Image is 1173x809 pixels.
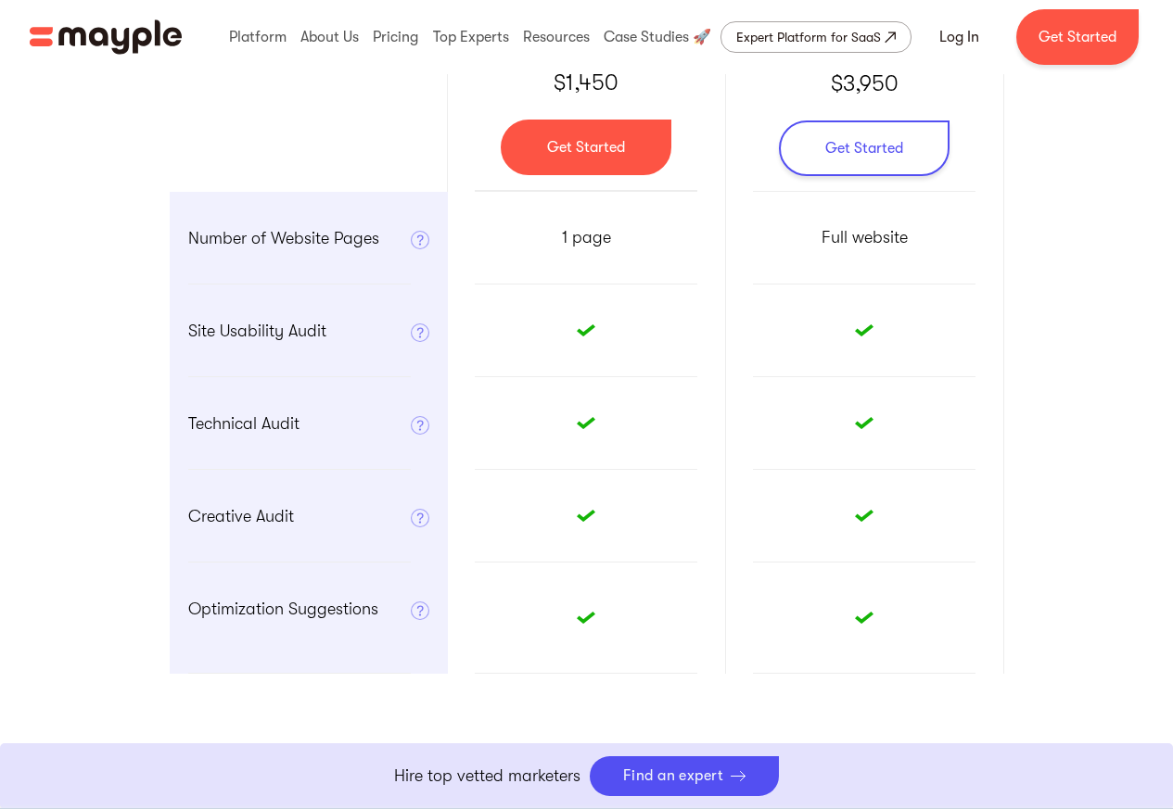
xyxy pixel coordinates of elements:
iframe: Chat Widget [876,609,1173,809]
div: About Us [296,7,363,67]
div: Find an expert [623,767,724,785]
p: Number of Website Pages [188,226,379,251]
p: Hire top vetted marketers [394,764,580,789]
div: Platform [224,7,291,67]
div: Resources [518,7,594,67]
a: Get Started [1016,9,1139,65]
div: Expert Platform for SaaS [736,26,881,48]
div: Pricing [368,7,423,67]
p: Site Usability Audit [188,319,326,344]
p: $3,950 [831,67,899,100]
p: 1 page [562,225,611,250]
a: home [30,19,182,55]
a: Get Started [501,120,671,175]
div: Top Experts [428,7,514,67]
img: Mayple logo [30,19,182,55]
p: $1,450 [554,66,618,99]
a: Expert Platform for SaaS [720,21,912,53]
a: Get Started [779,120,950,176]
p: Technical Audit [188,411,300,436]
p: Full website [822,225,908,250]
a: Log In [917,15,1001,59]
p: Creative Audit [188,504,294,529]
p: Optimization Suggestions [188,597,378,622]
